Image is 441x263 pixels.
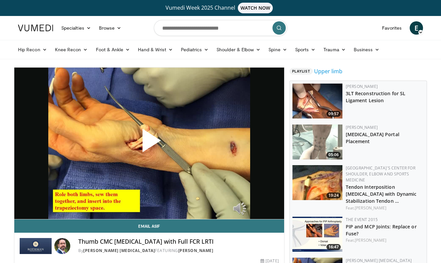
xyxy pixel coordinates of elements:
[178,248,214,253] a: [PERSON_NAME]
[292,84,342,119] img: 7c814fdc-9ede-4342-b9e5-91cc2eb311e9.150x105_q85_crop-smart_upscale.jpg
[326,192,341,198] span: 19:24
[346,125,378,130] a: [PERSON_NAME]
[292,125,342,159] a: 05:06
[95,21,126,35] a: Browse
[292,165,342,200] a: 19:24
[346,237,424,243] div: Feat.
[292,84,342,119] a: 09:57
[378,21,406,35] a: Favorites
[326,244,341,250] span: 16:47
[346,90,406,104] a: 3LT Reconstruction for SL Ligament Lesion
[346,217,378,222] a: The Event 2015
[238,3,273,13] span: WATCH NOW
[410,21,423,35] a: E
[18,25,53,31] img: VuMedi Logo
[326,111,341,117] span: 09:57
[291,43,320,56] a: Sports
[14,219,284,233] a: Email Asif
[314,67,342,75] a: Upper limb
[89,111,209,176] button: Play Video
[83,248,155,253] a: [PERSON_NAME] [MEDICAL_DATA]
[19,3,422,13] a: Vumedi Week 2025 ChannelWATCH NOW
[177,43,213,56] a: Pediatrics
[289,68,313,75] span: Playlist
[292,125,342,159] img: 1c0b2465-3245-4269-8a98-0e17c59c28a9.150x105_q85_crop-smart_upscale.jpg
[326,152,341,158] span: 05:06
[355,205,386,211] a: [PERSON_NAME]
[346,131,399,144] a: [MEDICAL_DATA] Portal Placement
[51,43,92,56] a: Knee Recon
[346,165,415,183] a: [GEOGRAPHIC_DATA]'s Center for Shoulder, Elbow and Sports Medicine
[346,223,417,237] a: PIP and MCP Joints: Replace or Fuse?
[346,84,378,89] a: [PERSON_NAME]
[154,20,287,36] input: Search topics, interventions
[350,43,384,56] a: Business
[319,43,350,56] a: Trauma
[54,238,70,254] img: Avatar
[292,217,342,252] img: f7a7d32d-1126-4cc8-becc-0a676769caaf.150x105_q85_crop-smart_upscale.jpg
[78,238,279,245] h4: Thumb CMC [MEDICAL_DATA] with Full FCR LRTI
[57,21,95,35] a: Specialties
[292,165,342,200] img: rosenwasser_basal_joint_1.png.150x105_q85_crop-smart_upscale.jpg
[213,43,264,56] a: Shoulder & Elbow
[292,217,342,252] a: 16:47
[355,237,386,243] a: [PERSON_NAME]
[14,43,51,56] a: Hip Recon
[78,248,279,254] div: By FEATURING
[134,43,177,56] a: Hand & Wrist
[264,43,291,56] a: Spine
[20,238,52,254] img: Rothman Hand Surgery
[346,184,417,204] a: Tendon Interposition [MEDICAL_DATA] with Dynamic Stabilization Tendon …
[346,205,424,211] div: Feat.
[14,68,284,219] video-js: Video Player
[92,43,134,56] a: Foot & Ankle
